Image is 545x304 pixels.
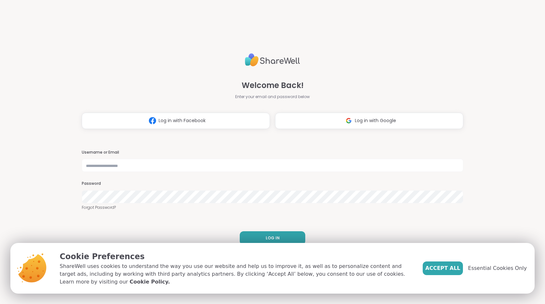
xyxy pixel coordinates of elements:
p: ShareWell uses cookies to understand the way you use our website and help us to improve it, as we... [60,262,412,286]
button: Log in with Google [275,113,463,129]
img: ShareWell Logomark [343,115,355,127]
img: ShareWell Logo [245,51,300,69]
a: Cookie Policy. [129,278,170,286]
span: Log in with Google [355,117,396,124]
img: ShareWell Logomark [146,115,159,127]
button: LOG IN [240,231,305,245]
a: Forgot Password? [82,205,463,210]
h3: Username or Email [82,150,463,155]
button: Accept All [423,261,463,275]
span: Essential Cookies Only [468,264,527,272]
span: Enter your email and password below [235,94,310,100]
span: LOG IN [266,235,280,241]
h3: Password [82,181,463,186]
p: Cookie Preferences [60,251,412,262]
span: Log in with Facebook [159,117,206,124]
span: Welcome Back! [242,80,304,91]
span: Accept All [425,264,460,272]
button: Log in with Facebook [82,113,270,129]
